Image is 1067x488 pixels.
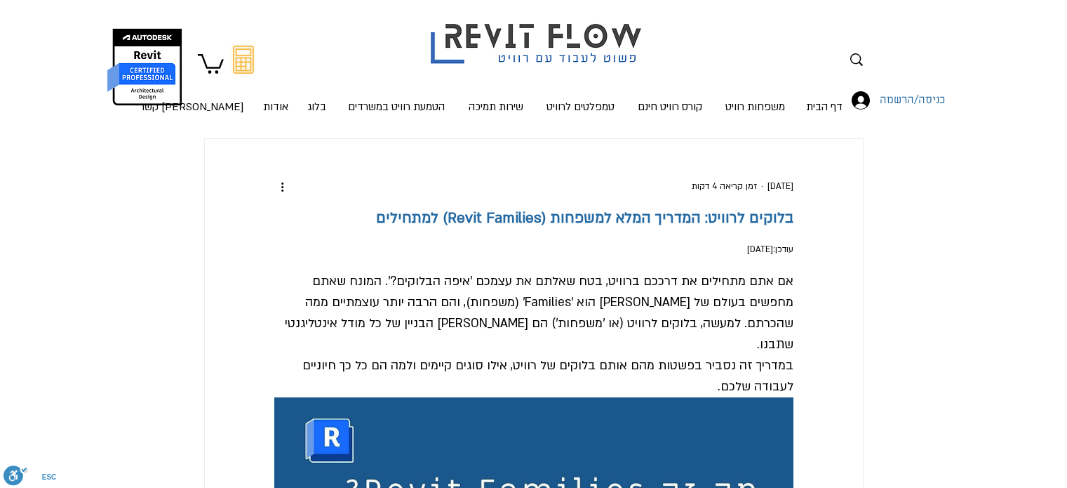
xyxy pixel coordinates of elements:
p: טמפלטים לרוויט [541,87,620,126]
p: עודכן: [274,242,793,257]
a: אודות [253,86,298,114]
span: זמן קריאה 4 דקות [692,180,757,192]
p: שירות תמיכה [463,87,529,126]
p: משפחות רוויט [720,87,791,126]
img: autodesk certified professional in revit for architectural design יונתן אלדד [106,28,184,106]
span: כניסה/הרשמה [875,91,950,110]
nav: אתר [187,86,853,114]
span: אם אתם מתחילים את דרככם ברוויט, בטח שאלתם את עצמכם 'איפה הבלוקים?'. המונח שאתם מחפשים בעולם של [P... [281,273,793,352]
p: קורס רוויט חינם [632,87,708,126]
h1: בלוקים לרוויט: המדריך המלא למשפחות (Revit Families) למתחילים [274,207,793,230]
svg: מחשבון מעבר מאוטוקאד לרוויט [233,46,254,74]
img: Revit flow logo פשוט לעבוד עם רוויט [417,2,659,67]
a: דף הבית [796,86,853,114]
p: [PERSON_NAME] קשר [134,87,249,126]
a: קורס רוויט חינם [626,86,715,114]
a: שירות תמיכה [457,86,535,114]
button: פעולות נוספות [274,178,291,195]
span: במדריך זה נסביר בפשטות מהם אותם בלוקים של רוויט, אילו סוגים קיימים ולמה הם כל כך חיוניים לעבודה ש... [299,357,793,395]
a: הטמעת רוויט במשרדים [336,86,457,114]
a: טמפלטים לרוויט [535,86,626,114]
span: 29 ביולי [747,244,773,255]
span: 12 במאי [767,180,793,192]
p: אודות [257,87,294,126]
button: כניסה/הרשמה [842,87,905,114]
a: בלוג [298,86,336,114]
p: בלוג [302,87,332,126]
a: משפחות רוויט [715,86,796,114]
a: [PERSON_NAME] קשר [196,86,253,114]
p: דף הבית [800,87,848,126]
p: הטמעת רוויט במשרדים [342,87,450,126]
